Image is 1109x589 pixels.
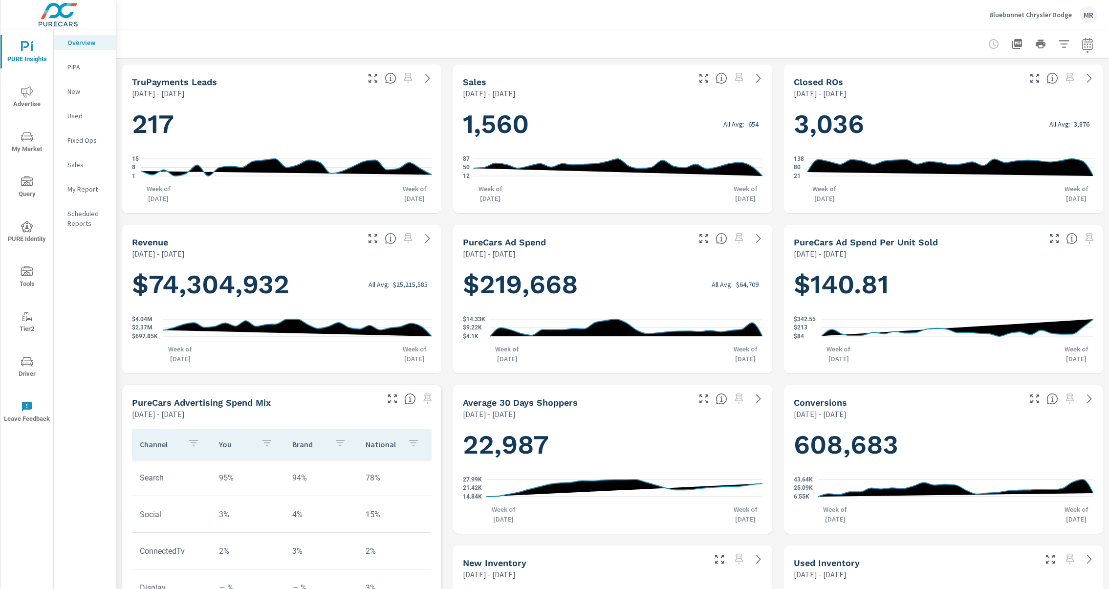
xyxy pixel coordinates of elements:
text: 138 [794,155,804,162]
p: My Report [67,184,108,194]
text: 87 [463,155,470,162]
span: Leave Feedback [3,401,50,425]
span: Select a preset date range to save this widget [731,551,747,567]
div: nav menu [0,29,53,434]
p: Week of [DATE] [397,184,432,203]
h5: Conversions [794,397,847,408]
text: 50 [463,164,470,171]
span: A rolling 30 day total of daily Shoppers on the dealership website, averaged over the selected da... [716,393,727,405]
span: Select a preset date range to save this widget [400,231,416,246]
p: 3,876 [1074,120,1089,128]
text: 27.99K [463,476,482,483]
button: "Export Report to PDF" [1007,34,1027,54]
span: Select a preset date range to save this widget [420,391,435,407]
span: Query [3,176,50,200]
span: Select a preset date range to save this widget [400,70,416,86]
p: [DATE] - [DATE] [132,408,185,420]
p: [DATE] - [DATE] [463,568,516,580]
p: PIPA [67,62,108,72]
text: 25.09K [794,485,813,492]
p: Scheduled Reports [67,209,108,228]
a: See more details in report [751,551,766,567]
p: Week of [DATE] [728,504,762,524]
button: Make Fullscreen [1046,231,1062,246]
p: Week of [DATE] [490,344,524,364]
h5: Closed ROs [794,77,843,87]
button: Make Fullscreen [365,70,381,86]
button: Make Fullscreen [1027,391,1043,407]
h1: 1,560 [463,108,762,141]
span: Select a preset date range to save this widget [1062,551,1078,567]
p: Bluebonnet Chrysler Dodge [989,10,1072,19]
text: 14.84K [463,493,482,500]
p: Brand [292,439,326,449]
h1: $140.81 [794,268,1093,301]
span: This table looks at how you compare to the amount of budget you spend per channel as opposed to y... [404,393,416,405]
div: New [54,84,116,99]
p: [DATE] - [DATE] [132,248,185,260]
p: $25,215,585 [393,281,428,288]
span: PURE Identity [3,221,50,245]
div: My Report [54,182,116,196]
button: Make Fullscreen [696,70,712,86]
a: See more details in report [420,231,435,246]
p: [DATE] - [DATE] [794,248,847,260]
a: See more details in report [751,391,766,407]
td: ConnectedTv [132,539,211,564]
div: Used [54,109,116,123]
div: MR [1080,6,1097,23]
td: 94% [284,465,358,490]
h5: Sales [463,77,486,87]
p: [DATE] - [DATE] [794,408,847,420]
p: All Avg: [712,281,733,288]
text: 43.64K [794,476,813,483]
p: Week of [DATE] [1059,504,1093,524]
text: 80 [794,164,801,171]
p: You [219,439,253,449]
span: Advertise [3,86,50,110]
div: Fixed Ops [54,133,116,148]
span: Select a preset date range to save this widget [731,391,747,407]
a: See more details in report [751,231,766,246]
p: $64,709 [736,281,759,288]
td: 3% [211,502,284,527]
td: 3% [284,539,358,564]
div: Overview [54,35,116,50]
p: Week of [DATE] [822,344,856,364]
span: PURE Insights [3,41,50,65]
p: Week of [DATE] [807,184,842,203]
text: $84 [794,333,804,340]
span: Total sales revenue over the selected date range. [Source: This data is sourced from the dealer’s... [385,233,396,244]
p: [DATE] - [DATE] [463,248,516,260]
p: [DATE] - [DATE] [794,568,847,580]
p: Week of [DATE] [486,504,521,524]
p: Week of [DATE] [728,184,762,203]
p: 654 [748,120,759,128]
td: 4% [284,502,358,527]
p: [DATE] - [DATE] [463,87,516,99]
p: Week of [DATE] [1059,344,1093,364]
button: Select Date Range [1078,34,1097,54]
h5: PureCars Ad Spend Per Unit Sold [794,237,938,247]
h5: New Inventory [463,558,526,568]
p: Sales [67,160,108,170]
p: Week of [DATE] [473,184,507,203]
h5: Average 30 Days Shoppers [463,397,578,408]
span: The number of dealer-specified goals completed by a visitor. [Source: This data is provided by th... [1046,393,1058,405]
p: Fixed Ops [67,135,108,145]
h1: $74,304,932 [132,268,432,301]
h1: 3,036 [794,108,1093,141]
p: Week of [DATE] [163,344,197,364]
text: 8 [132,164,135,171]
span: Select a preset date range to save this widget [1062,391,1078,407]
button: Make Fullscreen [696,231,712,246]
h5: truPayments Leads [132,77,217,87]
span: Select a preset date range to save this widget [1082,231,1097,246]
text: 1 [132,173,135,179]
text: $697.85K [132,333,158,340]
td: Social [132,502,211,527]
text: $213 [794,325,807,331]
button: Print Report [1031,34,1050,54]
span: Select a preset date range to save this widget [1062,70,1078,86]
text: 6.55K [794,493,809,500]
